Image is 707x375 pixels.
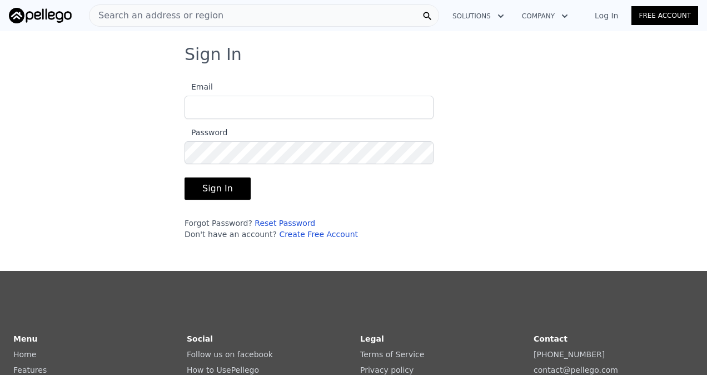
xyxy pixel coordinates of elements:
button: Company [513,6,577,26]
a: Follow us on facebook [187,350,273,359]
input: Email [185,96,434,119]
button: Sign In [185,177,251,200]
strong: Contact [534,334,567,343]
strong: Legal [360,334,384,343]
a: Log In [581,10,631,21]
input: Password [185,141,434,164]
strong: Social [187,334,213,343]
a: Privacy policy [360,366,414,374]
a: contact@pellego.com [534,366,618,374]
a: Home [13,350,36,359]
a: Terms of Service [360,350,424,359]
a: [PHONE_NUMBER] [534,350,605,359]
a: Reset Password [255,219,315,228]
a: Create Free Account [279,230,358,239]
span: Password [185,128,227,137]
button: Solutions [444,6,513,26]
a: How to UsePellego [187,366,259,374]
a: Free Account [631,6,698,25]
span: Email [185,82,213,91]
strong: Menu [13,334,37,343]
a: Features [13,366,47,374]
div: Forgot Password? Don't have an account? [185,218,434,240]
img: Pellego [9,8,72,23]
span: Search an address or region [89,9,223,22]
h3: Sign In [185,45,522,65]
